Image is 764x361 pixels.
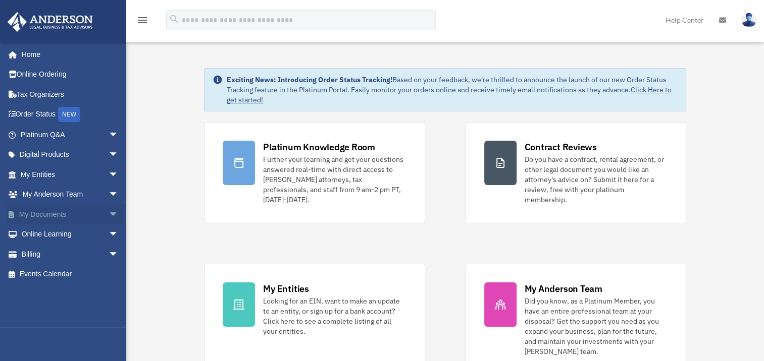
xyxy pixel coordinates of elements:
[525,141,597,153] div: Contract Reviews
[7,65,134,85] a: Online Ordering
[7,145,134,165] a: Digital Productsarrow_drop_down
[7,204,134,224] a: My Documentsarrow_drop_down
[741,13,756,27] img: User Pic
[7,164,134,185] a: My Entitiesarrow_drop_down
[169,14,180,25] i: search
[7,84,134,104] a: Tax Organizers
[525,296,668,356] div: Did you know, as a Platinum Member, you have an entire professional team at your disposal? Get th...
[525,282,602,295] div: My Anderson Team
[263,141,375,153] div: Platinum Knowledge Room
[136,14,148,26] i: menu
[227,75,392,84] strong: Exciting News: Introducing Order Status Tracking!
[7,224,134,245] a: Online Learningarrow_drop_down
[109,145,129,165] span: arrow_drop_down
[263,282,309,295] div: My Entities
[263,296,406,336] div: Looking for an EIN, want to make an update to an entity, or sign up for a bank account? Click her...
[7,104,134,125] a: Order StatusNEW
[136,18,148,26] a: menu
[5,12,96,32] img: Anderson Advisors Platinum Portal
[7,244,134,264] a: Billingarrow_drop_down
[204,122,425,223] a: Platinum Knowledge Room Further your learning and get your questions answered real-time with dire...
[7,264,134,284] a: Events Calendar
[109,224,129,245] span: arrow_drop_down
[109,185,129,205] span: arrow_drop_down
[263,154,406,205] div: Further your learning and get your questions answered real-time with direct access to [PERSON_NAM...
[466,122,686,223] a: Contract Reviews Do you have a contract, rental agreement, or other legal document you would like...
[109,244,129,265] span: arrow_drop_down
[58,107,80,122] div: NEW
[109,125,129,145] span: arrow_drop_down
[525,154,668,205] div: Do you have a contract, rental agreement, or other legal document you would like an attorney's ad...
[109,204,129,225] span: arrow_drop_down
[109,164,129,185] span: arrow_drop_down
[227,85,672,104] a: Click Here to get started!
[7,185,134,205] a: My Anderson Teamarrow_drop_down
[7,125,134,145] a: Platinum Q&Aarrow_drop_down
[227,75,677,105] div: Based on your feedback, we're thrilled to announce the launch of our new Order Status Tracking fe...
[7,44,129,65] a: Home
